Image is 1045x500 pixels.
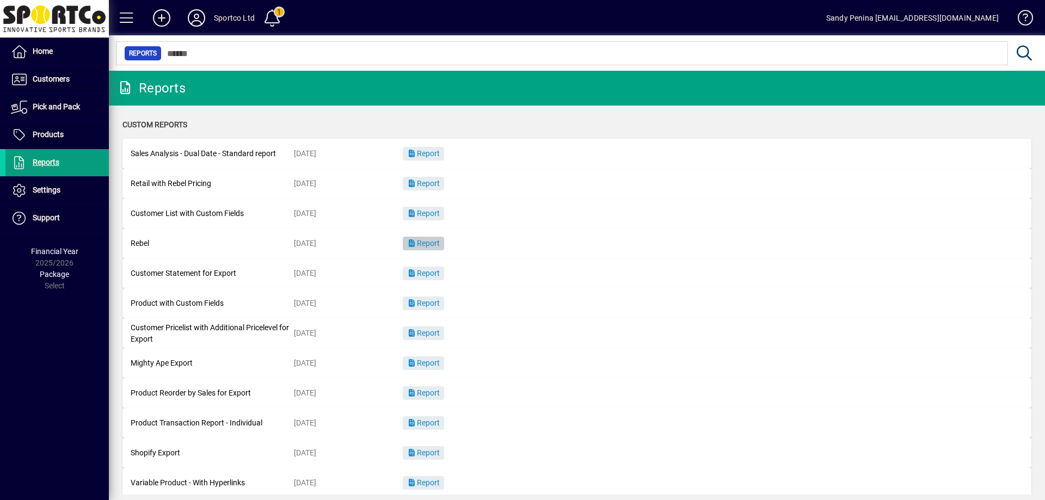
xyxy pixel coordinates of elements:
div: [DATE] [294,477,403,489]
div: Variable Product - With Hyperlinks [131,477,294,489]
div: Customer Statement for Export [131,268,294,279]
div: Product Transaction Report - Individual [131,417,294,429]
div: Rebel [131,238,294,249]
a: Products [5,121,109,149]
div: Product Reorder by Sales for Export [131,387,294,399]
button: Report [403,326,444,340]
button: Report [403,267,444,280]
div: Shopify Export [131,447,294,459]
div: Sandy Penina [EMAIL_ADDRESS][DOMAIN_NAME] [826,9,999,27]
div: [DATE] [294,178,403,189]
button: Report [403,416,444,430]
span: Report [407,149,440,158]
a: Settings [5,177,109,204]
div: [DATE] [294,298,403,309]
span: Report [407,299,440,307]
button: Add [144,8,179,28]
span: Pick and Pack [33,102,80,111]
div: Sportco Ltd [214,9,255,27]
span: Report [407,179,440,188]
span: Report [407,478,440,487]
div: [DATE] [294,447,403,459]
a: Pick and Pack [5,94,109,121]
span: Report [407,329,440,337]
div: [DATE] [294,238,403,249]
button: Report [403,177,444,190]
span: Report [407,448,440,457]
span: Report [407,209,440,218]
button: Report [403,297,444,310]
span: Report [407,239,440,248]
a: Knowledge Base [1010,2,1031,38]
div: Customer List with Custom Fields [131,208,294,219]
button: Profile [179,8,214,28]
button: Report [403,207,444,220]
div: [DATE] [294,357,403,369]
div: Retail with Rebel Pricing [131,178,294,189]
span: Reports [33,158,59,166]
div: Customer Pricelist with Additional Pricelevel for Export [131,322,294,345]
div: [DATE] [294,208,403,219]
span: Package [40,270,69,279]
button: Report [403,356,444,370]
a: Home [5,38,109,65]
span: Report [407,359,440,367]
button: Report [403,237,444,250]
div: Mighty Ape Export [131,357,294,369]
span: Report [407,388,440,397]
span: Home [33,47,53,55]
span: Settings [33,186,60,194]
div: [DATE] [294,417,403,429]
span: Custom Reports [122,120,187,129]
a: Support [5,205,109,232]
div: Reports [117,79,186,97]
span: Reports [129,48,157,59]
button: Report [403,147,444,161]
button: Report [403,476,444,490]
div: [DATE] [294,328,403,339]
div: Product with Custom Fields [131,298,294,309]
div: [DATE] [294,148,403,159]
button: Report [403,446,444,460]
span: Support [33,213,60,222]
div: [DATE] [294,268,403,279]
span: Report [407,418,440,427]
a: Customers [5,66,109,93]
span: Products [33,130,64,139]
div: [DATE] [294,387,403,399]
span: Financial Year [31,247,78,256]
button: Report [403,386,444,400]
span: Report [407,269,440,277]
span: Customers [33,75,70,83]
div: Sales Analysis - Dual Date - Standard report [131,148,294,159]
